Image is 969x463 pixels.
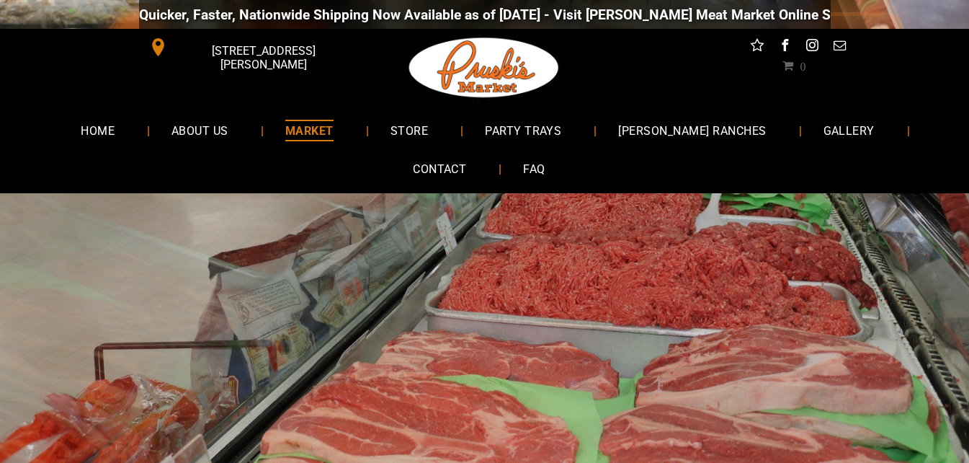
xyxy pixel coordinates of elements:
[59,111,136,149] a: HOME
[170,37,356,79] span: [STREET_ADDRESS][PERSON_NAME]
[501,150,566,188] a: FAQ
[139,36,360,58] a: [STREET_ADDRESS][PERSON_NAME]
[748,36,767,58] a: Social network
[150,111,250,149] a: ABOUT US
[463,111,583,149] a: PARTY TRAYS
[406,29,562,107] img: Pruski-s+Market+HQ+Logo2-1920w.png
[775,36,794,58] a: facebook
[597,111,787,149] a: [PERSON_NAME] RANCHES
[802,111,896,149] a: GALLERY
[830,36,849,58] a: email
[803,36,821,58] a: instagram
[800,60,805,71] span: 0
[369,111,450,149] a: STORE
[264,111,355,149] a: MARKET
[391,150,488,188] a: CONTACT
